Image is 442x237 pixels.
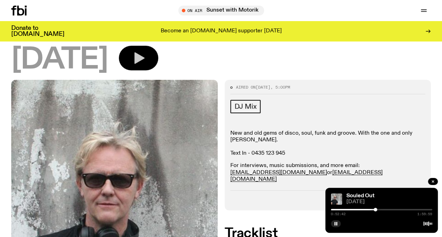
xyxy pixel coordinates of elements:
[230,162,425,183] p: For interviews, music submissions, and more email: or
[11,46,108,74] span: [DATE]
[270,84,290,90] span: , 5:00pm
[346,193,374,199] a: Souled Out
[230,130,425,157] p: New and old gems of disco, soul, funk and groove. With the one and only [PERSON_NAME]. Text In - ...
[331,193,342,205] img: Stephen looks directly at the camera, wearing a black tee, black sunglasses and headphones around...
[417,212,432,216] span: 1:59:59
[236,84,256,90] span: Aired on
[11,15,431,44] h1: Souled Out
[230,170,327,175] a: [EMAIL_ADDRESS][DOMAIN_NAME]
[230,170,383,182] a: [EMAIL_ADDRESS][DOMAIN_NAME]
[346,199,432,205] span: [DATE]
[11,25,64,37] h3: Donate to [DOMAIN_NAME]
[256,84,270,90] span: [DATE]
[230,100,261,113] a: DJ Mix
[235,103,257,110] span: DJ Mix
[161,28,282,34] p: Become an [DOMAIN_NAME] supporter [DATE]
[331,212,346,216] span: 0:52:42
[178,6,264,15] button: On AirSunset with Motorik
